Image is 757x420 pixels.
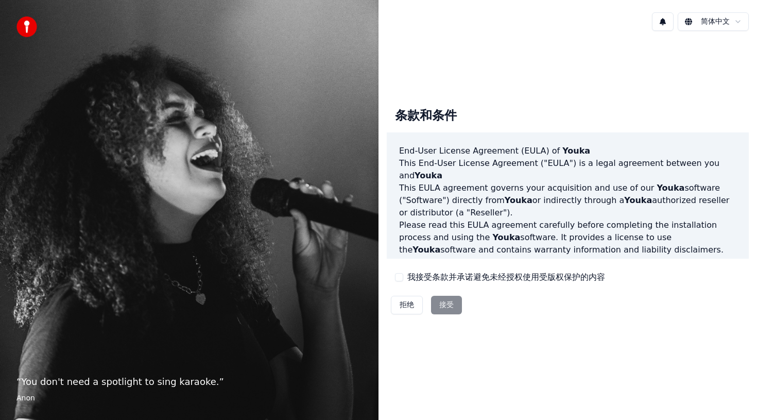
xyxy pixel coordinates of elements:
[391,296,423,314] button: 拒绝
[624,195,652,205] span: Youka
[16,393,362,404] footer: Anon
[492,232,520,242] span: Youka
[412,245,440,255] span: Youka
[407,271,605,283] label: 我接受条款并承诺避免未经授权使用受版权保护的内容
[505,195,532,205] span: Youka
[399,182,736,219] p: This EULA agreement governs your acquisition and use of our software ("Software") directly from o...
[562,146,590,156] span: Youka
[415,171,442,180] span: Youka
[387,99,465,132] div: 条款和条件
[545,257,573,267] span: Youka
[399,157,736,182] p: This End-User License Agreement ("EULA") is a legal agreement between you and
[399,256,736,306] p: If you register for a free trial of the software, this EULA agreement will also govern that trial...
[16,16,37,37] img: youka
[657,183,684,193] span: Youka
[399,145,736,157] h3: End-User License Agreement (EULA) of
[399,219,736,256] p: Please read this EULA agreement carefully before completing the installation process and using th...
[16,375,362,389] p: “ You don't need a spotlight to sing karaoke. ”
